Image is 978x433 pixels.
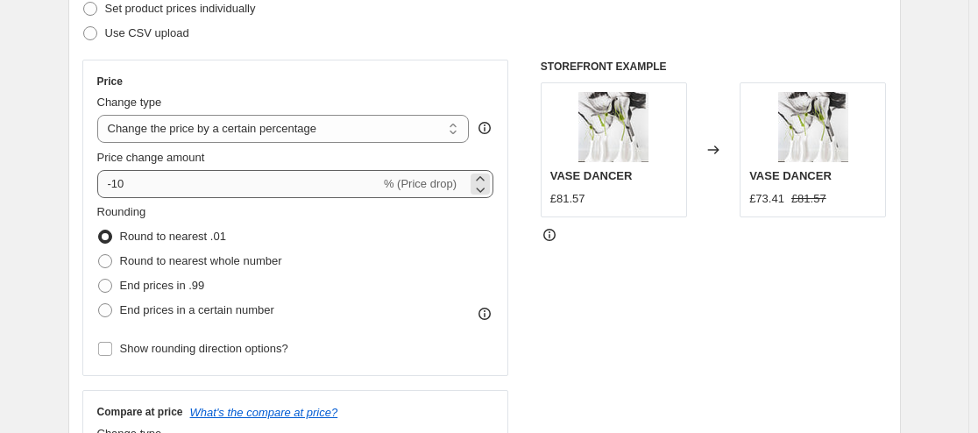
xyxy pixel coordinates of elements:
h3: Compare at price [97,405,183,419]
span: VASE DANCER [749,169,832,182]
h3: Price [97,75,123,89]
span: VASE DANCER [550,169,633,182]
img: Vase_Dancer_80x.jpg [578,92,648,162]
h6: STOREFRONT EXAMPLE [541,60,887,74]
span: Change type [97,96,162,109]
button: What's the compare at price? [190,406,338,419]
div: £73.41 [749,190,784,208]
input: -15 [97,170,380,198]
strike: £81.57 [791,190,826,208]
span: End prices in .99 [120,279,205,292]
img: Vase_Dancer_80x.jpg [778,92,848,162]
span: Round to nearest .01 [120,230,226,243]
div: £81.57 [550,190,585,208]
span: Round to nearest whole number [120,254,282,267]
span: % (Price drop) [384,177,457,190]
span: Price change amount [97,151,205,164]
span: Set product prices individually [105,2,256,15]
span: End prices in a certain number [120,303,274,316]
span: Use CSV upload [105,26,189,39]
span: Show rounding direction options? [120,342,288,355]
div: help [476,119,493,137]
span: Rounding [97,205,146,218]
